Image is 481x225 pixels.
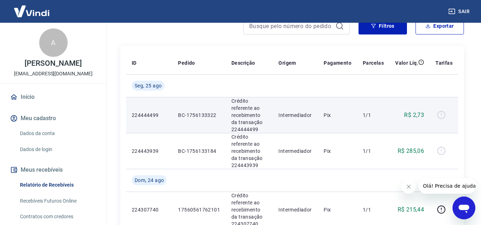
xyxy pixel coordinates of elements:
[132,148,167,155] p: 224443939
[178,148,220,155] p: BC-1756133184
[17,178,98,192] a: Relatório de Recebíveis
[395,59,418,66] p: Valor Líq.
[25,60,82,67] p: [PERSON_NAME]
[363,148,384,155] p: 1/1
[135,177,164,184] span: Dom, 24 ago
[135,82,162,89] span: Seg, 25 ago
[278,206,312,213] p: Intermediador
[415,17,464,34] button: Exportar
[278,112,312,119] p: Intermediador
[4,5,60,11] span: Olá! Precisa de ajuda?
[359,17,407,34] button: Filtros
[435,59,453,66] p: Tarifas
[278,148,312,155] p: Intermediador
[363,59,384,66] p: Parcelas
[178,59,195,66] p: Pedido
[363,206,384,213] p: 1/1
[9,0,55,22] img: Vindi
[404,111,424,119] p: R$ 2,73
[17,142,98,157] a: Dados de login
[398,205,424,214] p: R$ 215,44
[9,162,98,178] button: Meus recebíveis
[178,206,220,213] p: 17560561762101
[17,194,98,208] a: Recebíveis Futuros Online
[324,59,351,66] p: Pagamento
[9,111,98,126] button: Meu cadastro
[278,59,296,66] p: Origem
[398,147,424,155] p: R$ 285,06
[132,112,167,119] p: 224444499
[132,206,167,213] p: 224307740
[324,206,351,213] p: Pix
[14,70,93,77] p: [EMAIL_ADDRESS][DOMAIN_NAME]
[447,5,472,18] button: Sair
[324,148,351,155] p: Pix
[39,28,68,57] div: A
[324,112,351,119] p: Pix
[453,197,475,219] iframe: Botão para abrir a janela de mensagens
[231,133,267,169] p: Crédito referente ao recebimento da transação 224443939
[178,112,220,119] p: BC-1756133322
[419,178,475,194] iframe: Mensagem da empresa
[17,209,98,224] a: Contratos com credores
[9,89,98,105] a: Início
[363,112,384,119] p: 1/1
[402,180,416,194] iframe: Fechar mensagem
[231,59,255,66] p: Descrição
[249,21,333,31] input: Busque pelo número do pedido
[132,59,137,66] p: ID
[231,97,267,133] p: Crédito referente ao recebimento da transação 224444499
[17,126,98,141] a: Dados da conta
